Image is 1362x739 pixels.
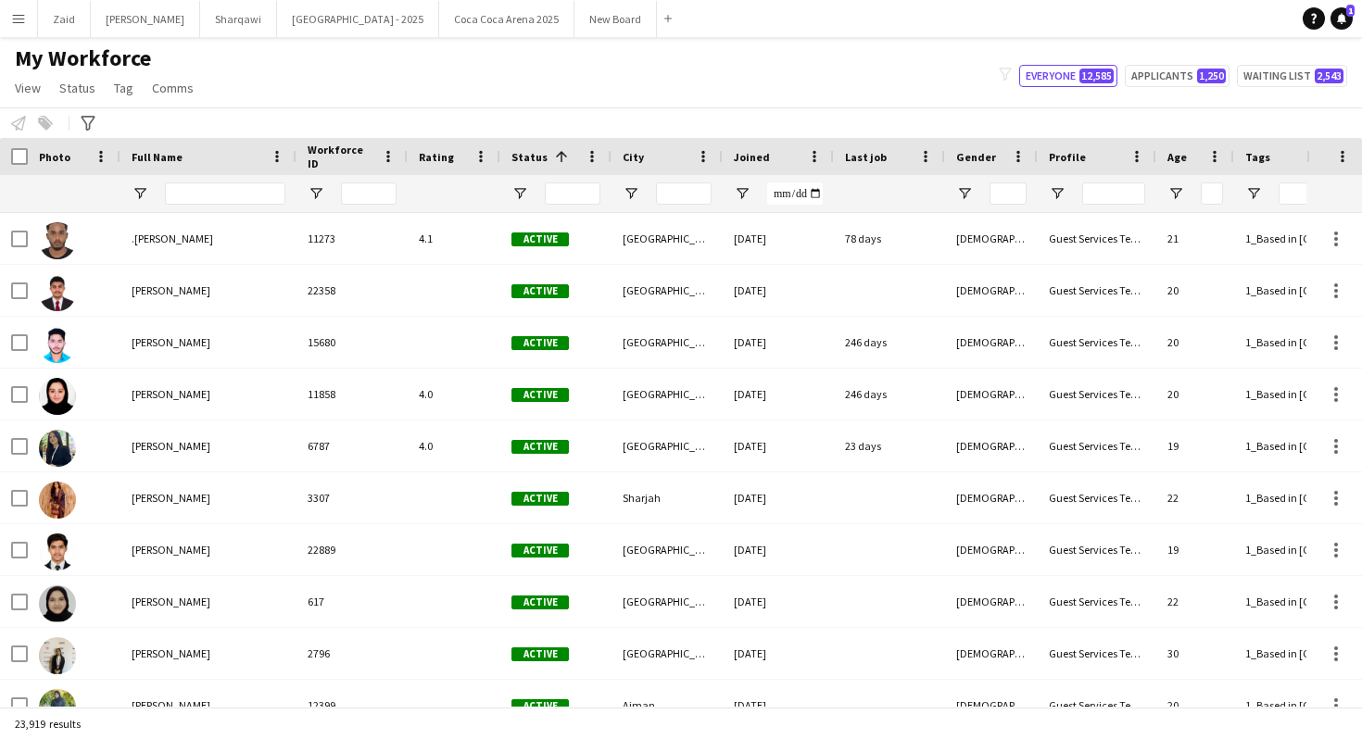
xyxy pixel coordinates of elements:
[612,576,723,627] div: [GEOGRAPHIC_DATA]
[1079,69,1114,83] span: 12,585
[1234,369,1345,420] div: 1_Based in [GEOGRAPHIC_DATA], 2_English Level = 3/3 Excellent, [GEOGRAPHIC_DATA]
[945,524,1038,575] div: [DEMOGRAPHIC_DATA]
[39,533,76,570] img: Aahil Anwar
[1038,369,1156,420] div: Guest Services Team
[1038,680,1156,731] div: Guest Services Team
[1197,69,1226,83] span: 1,250
[1234,317,1345,368] div: 1_Based in [GEOGRAPHIC_DATA], 2_English Level = 2/3 Good
[1019,65,1117,87] button: Everyone12,585
[945,628,1038,679] div: [DEMOGRAPHIC_DATA]
[296,213,408,264] div: 11273
[1156,369,1234,420] div: 20
[39,430,76,467] img: Aafiya Fatima
[1156,317,1234,368] div: 20
[15,80,41,96] span: View
[612,680,723,731] div: Ajman
[15,44,151,72] span: My Workforce
[945,420,1038,471] div: [DEMOGRAPHIC_DATA]
[1234,213,1345,264] div: 1_Based in [GEOGRAPHIC_DATA], 2_English Level = 3/3 Excellent, 4_EA Active, [GEOGRAPHIC_DATA]
[132,387,210,401] span: [PERSON_NAME]
[38,1,91,37] button: Zaid
[1038,317,1156,368] div: Guest Services Team
[612,628,723,679] div: [GEOGRAPHIC_DATA]
[1049,150,1086,164] span: Profile
[723,524,834,575] div: [DATE]
[145,76,201,100] a: Comms
[132,185,148,202] button: Open Filter Menu
[545,182,600,205] input: Status Filter Input
[1049,185,1066,202] button: Open Filter Menu
[612,213,723,264] div: [GEOGRAPHIC_DATA]
[945,213,1038,264] div: [DEMOGRAPHIC_DATA]
[1156,420,1234,471] div: 19
[200,1,277,37] button: Sharqawi
[1156,265,1234,316] div: 20
[296,265,408,316] div: 22358
[1082,182,1145,205] input: Profile Filter Input
[845,150,887,164] span: Last job
[623,185,639,202] button: Open Filter Menu
[511,492,569,506] span: Active
[1156,213,1234,264] div: 21
[132,232,213,245] span: .[PERSON_NAME]
[277,1,439,37] button: [GEOGRAPHIC_DATA] - 2025
[1315,69,1343,83] span: 2,543
[296,317,408,368] div: 15680
[511,699,569,713] span: Active
[39,150,70,164] span: Photo
[723,213,834,264] div: [DATE]
[723,576,834,627] div: [DATE]
[1156,524,1234,575] div: 19
[1245,150,1270,164] span: Tags
[511,544,569,557] span: Active
[419,150,454,164] span: Rating
[1156,576,1234,627] div: 22
[723,265,834,316] div: [DATE]
[132,698,210,712] span: [PERSON_NAME]
[132,491,210,505] span: [PERSON_NAME]
[308,143,374,170] span: Workforce ID
[1237,65,1347,87] button: Waiting list2,543
[956,150,996,164] span: Gender
[59,80,95,96] span: Status
[1156,680,1234,731] div: 20
[723,317,834,368] div: [DATE]
[1330,7,1353,30] a: 1
[723,472,834,523] div: [DATE]
[39,689,76,726] img: Aalia Shamsudheen
[723,420,834,471] div: [DATE]
[612,369,723,420] div: [GEOGRAPHIC_DATA]
[1245,185,1262,202] button: Open Filter Menu
[734,185,750,202] button: Open Filter Menu
[1346,5,1355,17] span: 1
[1167,185,1184,202] button: Open Filter Menu
[945,317,1038,368] div: [DEMOGRAPHIC_DATA]
[612,524,723,575] div: [GEOGRAPHIC_DATA]
[623,150,644,164] span: City
[1038,472,1156,523] div: Guest Services Team
[39,637,76,674] img: Aaisha Razaq
[1234,628,1345,679] div: 1_Based in [GEOGRAPHIC_DATA], 2_English Level = 2/3 Good , [GEOGRAPHIC_DATA]
[296,680,408,731] div: 12399
[1201,182,1223,205] input: Age Filter Input
[296,628,408,679] div: 2796
[1234,524,1345,575] div: 1_Based in [GEOGRAPHIC_DATA]/[GEOGRAPHIC_DATA]/Ajman, 2_English Level = 3/3 Excellent
[956,185,973,202] button: Open Filter Menu
[1038,265,1156,316] div: Guest Services Team
[132,283,210,297] span: [PERSON_NAME]
[945,265,1038,316] div: [DEMOGRAPHIC_DATA]
[1156,472,1234,523] div: 22
[834,317,945,368] div: 246 days
[834,213,945,264] div: 78 days
[511,185,528,202] button: Open Filter Menu
[656,182,712,205] input: City Filter Input
[439,1,574,37] button: Coca Coca Arena 2025
[7,76,48,100] a: View
[511,388,569,402] span: Active
[1156,628,1234,679] div: 30
[39,585,76,622] img: Aaisha Bilal
[39,222,76,259] img: .mubarak Ali
[511,150,548,164] span: Status
[834,420,945,471] div: 23 days
[152,80,194,96] span: Comms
